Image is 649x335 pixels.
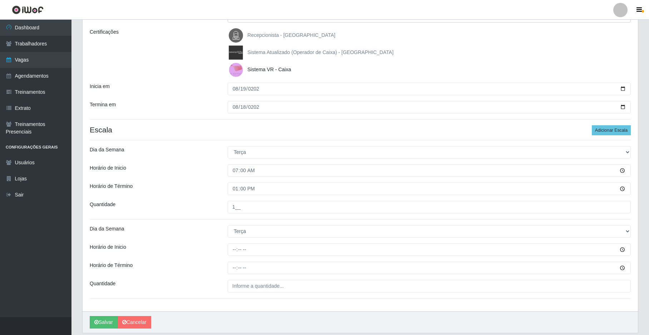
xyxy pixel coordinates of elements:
input: 00/00/0000 [228,101,631,113]
h4: Escala [90,125,631,134]
input: 00:00 [228,262,631,274]
img: Sistema Atualizado (Operador de Caixa) - Nova Republica [229,45,246,60]
span: Sistema VR - Caixa [247,67,291,72]
button: Salvar [90,316,118,329]
label: Quantidade [90,201,115,208]
span: Recepcionista - [GEOGRAPHIC_DATA] [247,32,335,38]
label: Dia da Semana [90,225,124,233]
img: Recepcionista - Nova República [229,28,246,43]
input: 00:00 [228,243,631,256]
input: 00:00 [228,164,631,177]
img: CoreUI Logo [12,5,44,14]
input: 00/00/0000 [228,83,631,95]
label: Quantidade [90,280,115,287]
label: Certificações [90,28,119,36]
input: Informe a quantidade... [228,280,631,292]
label: Termina em [90,101,116,108]
input: 00:00 [228,183,631,195]
a: Cancelar [118,316,151,329]
span: Sistema Atualizado (Operador de Caixa) - [GEOGRAPHIC_DATA] [247,49,393,55]
label: Inicia em [90,83,110,90]
label: Horário de Inicio [90,243,126,251]
img: Sistema VR - Caixa [229,63,246,77]
label: Horário de Inicio [90,164,126,172]
label: Horário de Término [90,262,133,269]
label: Horário de Término [90,183,133,190]
input: Informe a quantidade... [228,201,631,213]
label: Dia da Semana [90,146,124,154]
button: Adicionar Escala [592,125,631,135]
